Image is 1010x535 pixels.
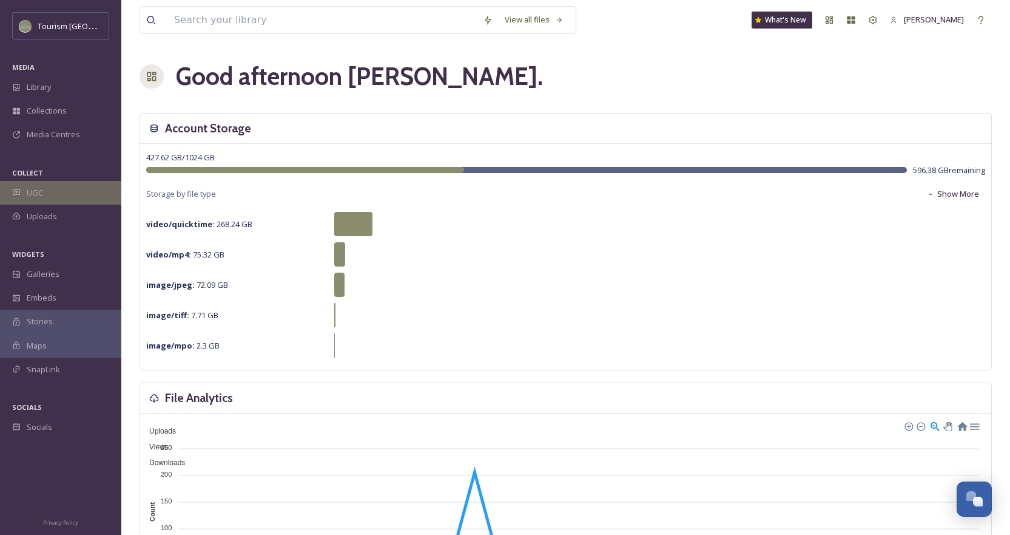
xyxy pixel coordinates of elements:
[27,187,43,199] span: UGC
[752,12,812,29] a: What's New
[904,14,964,25] span: [PERSON_NAME]
[146,340,195,351] strong: image/mpo :
[43,514,78,529] a: Privacy Policy
[176,58,543,95] h1: Good afternoon [PERSON_NAME] .
[146,188,216,200] span: Storage by file type
[957,420,967,431] div: Reset Zoom
[161,497,172,505] tspan: 150
[27,129,80,140] span: Media Centres
[140,458,185,467] span: Downloads
[146,249,224,260] span: 75.32 GB
[27,316,53,327] span: Stories
[146,340,220,351] span: 2.3 GB
[165,120,251,137] h3: Account Storage
[146,310,218,321] span: 7.71 GB
[161,471,172,478] tspan: 200
[884,8,970,32] a: [PERSON_NAME]
[12,63,35,72] span: MEDIA
[12,250,44,259] span: WIDGETS
[165,389,233,407] h3: File Analytics
[27,81,51,93] span: Library
[146,152,215,163] span: 427.62 GB / 1024 GB
[146,310,189,321] strong: image/tiff :
[943,422,951,429] div: Panning
[146,219,215,230] strong: video/quicktime :
[38,20,146,32] span: Tourism [GEOGRAPHIC_DATA]
[499,8,570,32] a: View all files
[146,219,252,230] span: 268.24 GB
[27,421,52,433] span: Socials
[969,420,979,431] div: Menu
[161,524,172,531] tspan: 100
[168,7,477,33] input: Search your library
[27,211,57,222] span: Uploads
[140,427,176,435] span: Uploads
[27,105,67,117] span: Collections
[19,20,32,32] img: Abbotsford_Snapsea.png
[27,364,60,375] span: SnapLink
[12,403,42,412] span: SOCIALS
[27,340,47,352] span: Maps
[146,279,228,290] span: 72.09 GB
[913,165,985,176] span: 596.38 GB remaining
[916,421,924,430] div: Zoom Out
[146,249,191,260] strong: video/mp4 :
[957,482,992,517] button: Open Chat
[149,502,156,522] text: Count
[140,443,169,451] span: Views
[43,519,78,526] span: Privacy Policy
[929,420,940,431] div: Selection Zoom
[904,421,912,430] div: Zoom In
[27,292,56,304] span: Embeds
[12,168,43,177] span: COLLECT
[161,443,172,451] tspan: 250
[146,279,195,290] strong: image/jpeg :
[27,268,59,280] span: Galleries
[921,182,985,206] button: Show More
